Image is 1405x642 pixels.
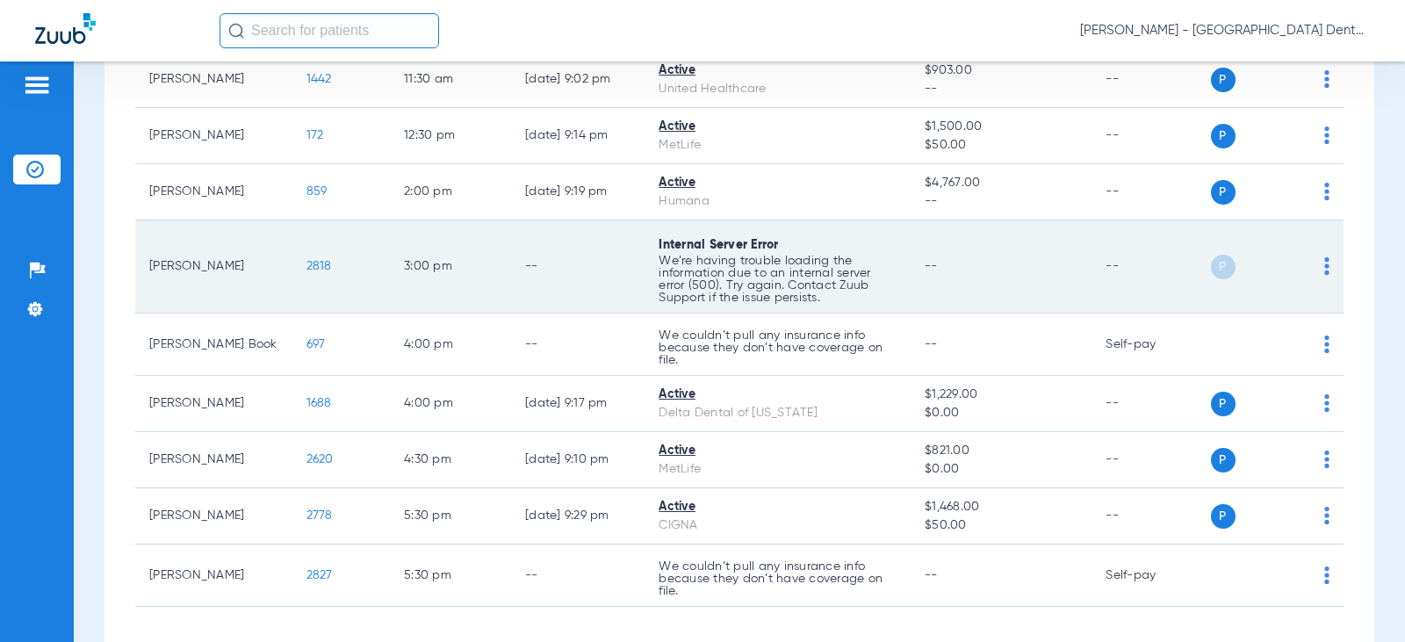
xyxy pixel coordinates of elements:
[390,545,511,607] td: 5:30 PM
[135,545,292,607] td: [PERSON_NAME]
[306,185,328,198] span: 859
[659,442,897,460] div: Active
[925,460,1077,479] span: $0.00
[135,488,292,545] td: [PERSON_NAME]
[511,52,645,108] td: [DATE] 9:02 PM
[1324,394,1329,412] img: group-dot-blue.svg
[390,52,511,108] td: 11:30 AM
[925,192,1077,211] span: --
[390,376,511,432] td: 4:00 PM
[925,136,1077,155] span: $50.00
[925,260,938,272] span: --
[1324,335,1329,353] img: group-dot-blue.svg
[659,136,897,155] div: MetLife
[390,488,511,545] td: 5:30 PM
[1324,451,1329,468] img: group-dot-blue.svg
[135,314,292,376] td: [PERSON_NAME] Book
[511,376,645,432] td: [DATE] 9:17 PM
[925,442,1077,460] span: $821.00
[925,61,1077,80] span: $903.00
[390,220,511,314] td: 3:00 PM
[306,509,333,522] span: 2778
[659,560,897,597] p: We couldn’t pull any insurance info because they don’t have coverage on file.
[1092,220,1210,314] td: --
[1324,126,1329,144] img: group-dot-blue.svg
[135,108,292,164] td: [PERSON_NAME]
[1211,68,1236,92] span: P
[135,220,292,314] td: [PERSON_NAME]
[659,498,897,516] div: Active
[1211,180,1236,205] span: P
[1324,566,1329,584] img: group-dot-blue.svg
[306,397,332,409] span: 1688
[1092,108,1210,164] td: --
[925,404,1077,422] span: $0.00
[1324,257,1329,275] img: group-dot-blue.svg
[228,23,244,39] img: Search Icon
[925,118,1077,136] span: $1,500.00
[511,108,645,164] td: [DATE] 9:14 PM
[390,432,511,488] td: 4:30 PM
[306,569,333,581] span: 2827
[1092,314,1210,376] td: Self-pay
[306,453,334,465] span: 2620
[35,13,96,44] img: Zuub Logo
[659,386,897,404] div: Active
[23,75,51,96] img: hamburger-icon
[390,314,511,376] td: 4:00 PM
[659,61,897,80] div: Active
[511,432,645,488] td: [DATE] 9:10 PM
[306,73,332,85] span: 1442
[1211,504,1236,529] span: P
[925,386,1077,404] span: $1,229.00
[1324,183,1329,200] img: group-dot-blue.svg
[135,52,292,108] td: [PERSON_NAME]
[1092,488,1210,545] td: --
[925,498,1077,516] span: $1,468.00
[925,338,938,350] span: --
[511,220,645,314] td: --
[659,192,897,211] div: Humana
[659,516,897,535] div: CIGNA
[1211,448,1236,472] span: P
[390,108,511,164] td: 12:30 PM
[1092,164,1210,220] td: --
[659,255,897,304] p: We’re having trouble loading the information due to an internal server error (500). Try again. Co...
[1324,70,1329,88] img: group-dot-blue.svg
[1324,507,1329,524] img: group-dot-blue.svg
[306,129,324,141] span: 172
[659,174,897,192] div: Active
[135,376,292,432] td: [PERSON_NAME]
[659,80,897,98] div: United Healthcare
[1211,124,1236,148] span: P
[1092,432,1210,488] td: --
[925,80,1077,98] span: --
[135,432,292,488] td: [PERSON_NAME]
[659,118,897,136] div: Active
[390,164,511,220] td: 2:00 PM
[511,314,645,376] td: --
[306,260,332,272] span: 2818
[659,460,897,479] div: MetLife
[1092,376,1210,432] td: --
[1092,52,1210,108] td: --
[925,569,938,581] span: --
[306,338,326,350] span: 697
[925,174,1077,192] span: $4,767.00
[511,164,645,220] td: [DATE] 9:19 PM
[659,404,897,422] div: Delta Dental of [US_STATE]
[925,516,1077,535] span: $50.00
[511,488,645,545] td: [DATE] 9:29 PM
[220,13,439,48] input: Search for patients
[659,329,897,366] p: We couldn’t pull any insurance info because they don’t have coverage on file.
[659,239,778,251] span: Internal Server Error
[135,164,292,220] td: [PERSON_NAME]
[1211,255,1236,279] span: P
[511,545,645,607] td: --
[1092,545,1210,607] td: Self-pay
[1080,22,1370,40] span: [PERSON_NAME] - [GEOGRAPHIC_DATA] Dental Care
[1211,392,1236,416] span: P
